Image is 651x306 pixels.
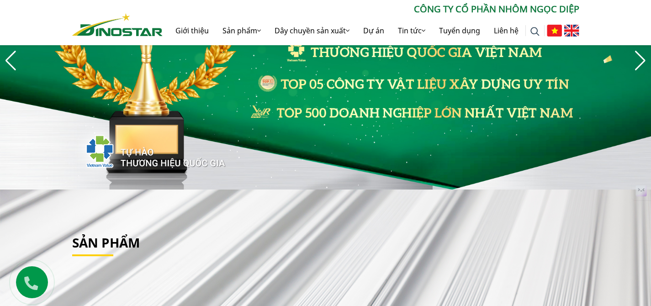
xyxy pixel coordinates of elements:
[432,16,487,45] a: Tuyển dụng
[72,234,140,251] a: Sản phẩm
[72,13,163,36] img: Nhôm Dinostar
[216,16,268,45] a: Sản phẩm
[547,25,562,37] img: Tiếng Việt
[356,16,391,45] a: Dự án
[5,51,17,71] div: Previous slide
[268,16,356,45] a: Dây chuyền sản xuất
[530,27,540,36] img: search
[58,118,227,180] img: thqg
[72,11,163,36] a: Nhôm Dinostar
[564,25,579,37] img: English
[163,2,579,16] p: CÔNG TY CỔ PHẦN NHÔM NGỌC DIỆP
[169,16,216,45] a: Giới thiệu
[634,51,646,71] div: Next slide
[487,16,525,45] a: Liên hệ
[391,16,432,45] a: Tin tức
